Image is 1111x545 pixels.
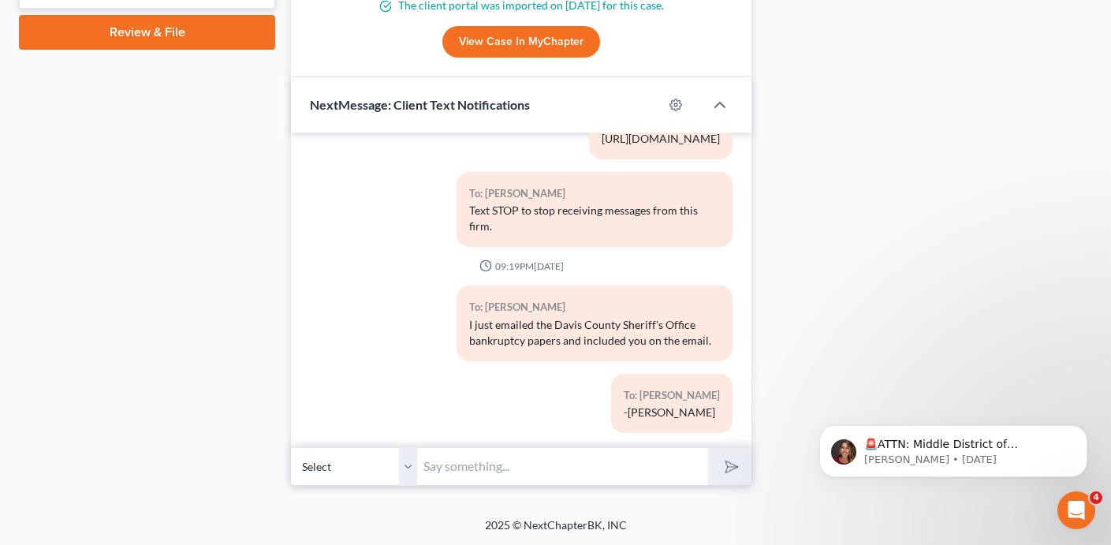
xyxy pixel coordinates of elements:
div: [URL][DOMAIN_NAME] [602,131,720,147]
div: 09:19PM[DATE] [310,259,733,273]
iframe: Intercom live chat [1057,491,1095,529]
iframe: Intercom notifications message [796,392,1111,502]
div: I just emailed the Davis County Sheriff's Office bankruptcy papers and included you on the email. [469,317,721,349]
a: Review & File [19,15,275,50]
div: -[PERSON_NAME] [624,405,720,420]
div: To: [PERSON_NAME] [469,185,721,203]
span: 4 [1090,491,1102,504]
input: Say something... [417,447,708,486]
a: View Case in MyChapter [442,26,600,58]
div: To: [PERSON_NAME] [469,298,721,316]
span: NextMessage: Client Text Notifications [310,97,530,112]
div: Text STOP to stop receiving messages from this firm. [469,203,721,234]
div: To: [PERSON_NAME] [624,386,720,405]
